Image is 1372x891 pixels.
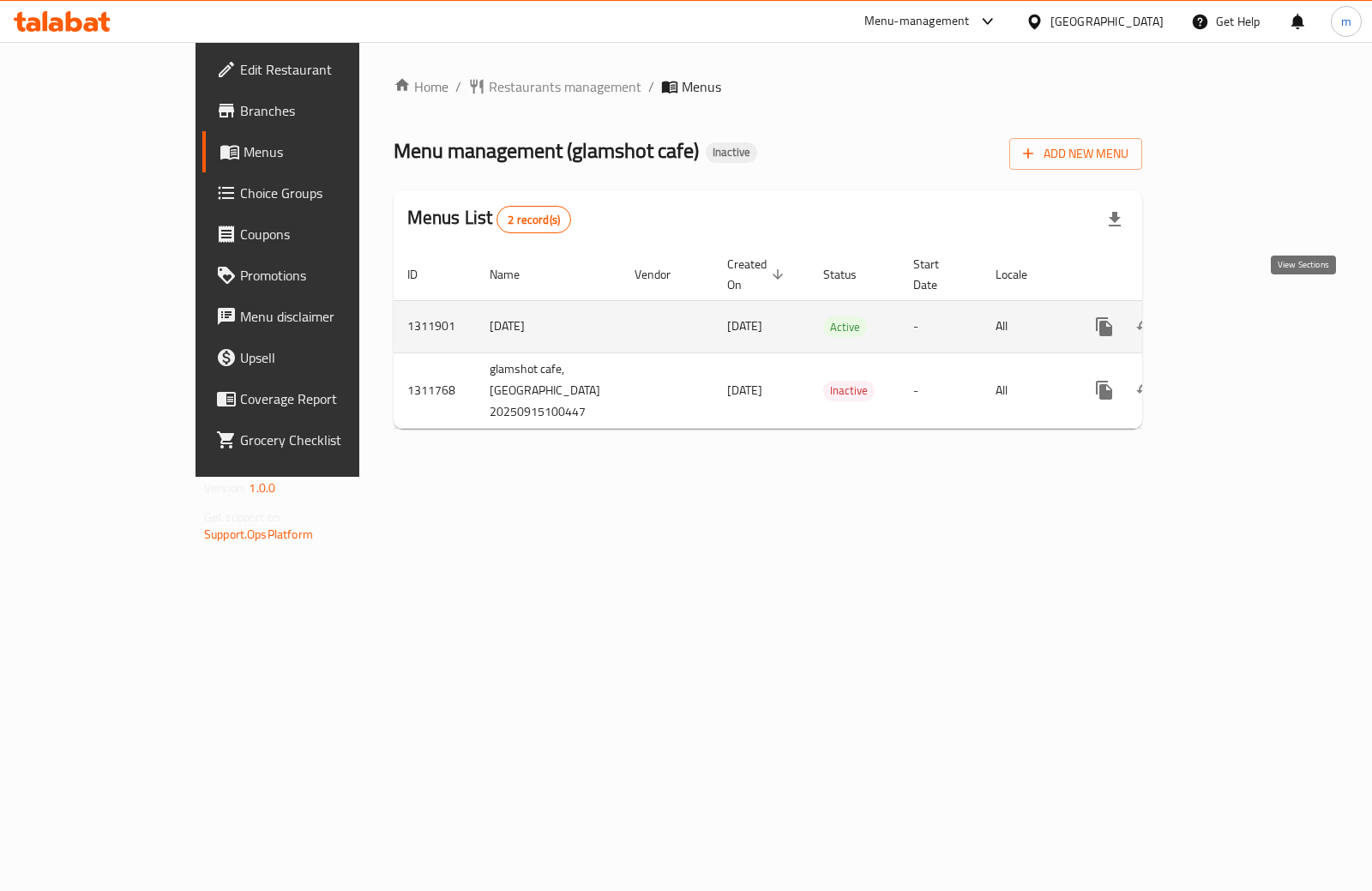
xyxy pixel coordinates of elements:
[682,76,721,97] span: Menus
[913,254,961,295] span: Start Date
[394,131,699,170] span: Menu management ( glamshot cafe )
[244,141,411,162] span: Menus
[407,205,571,233] h2: Menus List
[706,145,757,160] span: Inactive
[249,477,275,499] span: 1.0.0
[455,76,461,97] li: /
[394,249,1262,429] table: enhanced table
[996,264,1050,285] span: Locale
[1084,306,1125,347] button: more
[1050,12,1164,31] div: [GEOGRAPHIC_DATA]
[823,317,867,337] span: Active
[727,254,789,295] span: Created On
[240,100,411,121] span: Branches
[982,300,1070,352] td: All
[706,142,757,163] div: Inactive
[900,352,982,428] td: -
[240,347,411,368] span: Upsell
[202,337,424,378] a: Upsell
[202,378,424,419] a: Coverage Report
[394,352,476,428] td: 1311768
[394,300,476,352] td: 1311901
[727,379,762,401] span: [DATE]
[823,264,879,285] span: Status
[496,206,571,233] div: Total records count
[864,11,970,32] div: Menu-management
[202,255,424,296] a: Promotions
[202,90,424,131] a: Branches
[1341,12,1351,31] span: m
[240,388,411,409] span: Coverage Report
[823,381,875,401] div: Inactive
[497,212,570,228] span: 2 record(s)
[240,183,411,203] span: Choice Groups
[635,264,693,285] span: Vendor
[204,523,313,545] a: Support.OpsPlatform
[489,76,641,97] span: Restaurants management
[202,49,424,90] a: Edit Restaurant
[240,430,411,450] span: Grocery Checklist
[202,131,424,172] a: Menus
[982,352,1070,428] td: All
[727,315,762,337] span: [DATE]
[1070,249,1262,301] th: Actions
[407,264,440,285] span: ID
[394,76,1142,97] nav: breadcrumb
[240,59,411,80] span: Edit Restaurant
[204,477,246,499] span: Version:
[1094,199,1135,240] div: Export file
[648,76,654,97] li: /
[202,419,424,461] a: Grocery Checklist
[1009,138,1142,170] button: Add New Menu
[240,224,411,244] span: Coupons
[900,300,982,352] td: -
[1084,370,1125,411] button: more
[204,506,283,528] span: Get support on:
[202,296,424,337] a: Menu disclaimer
[202,214,424,255] a: Coupons
[240,306,411,327] span: Menu disclaimer
[476,300,621,352] td: [DATE]
[240,265,411,286] span: Promotions
[202,172,424,214] a: Choice Groups
[823,381,875,400] span: Inactive
[490,264,542,285] span: Name
[1023,143,1128,165] span: Add New Menu
[476,352,621,428] td: glamshot cafe,[GEOGRAPHIC_DATA] 20250915100447
[468,76,641,97] a: Restaurants management
[823,316,867,337] div: Active
[1125,370,1166,411] button: Change Status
